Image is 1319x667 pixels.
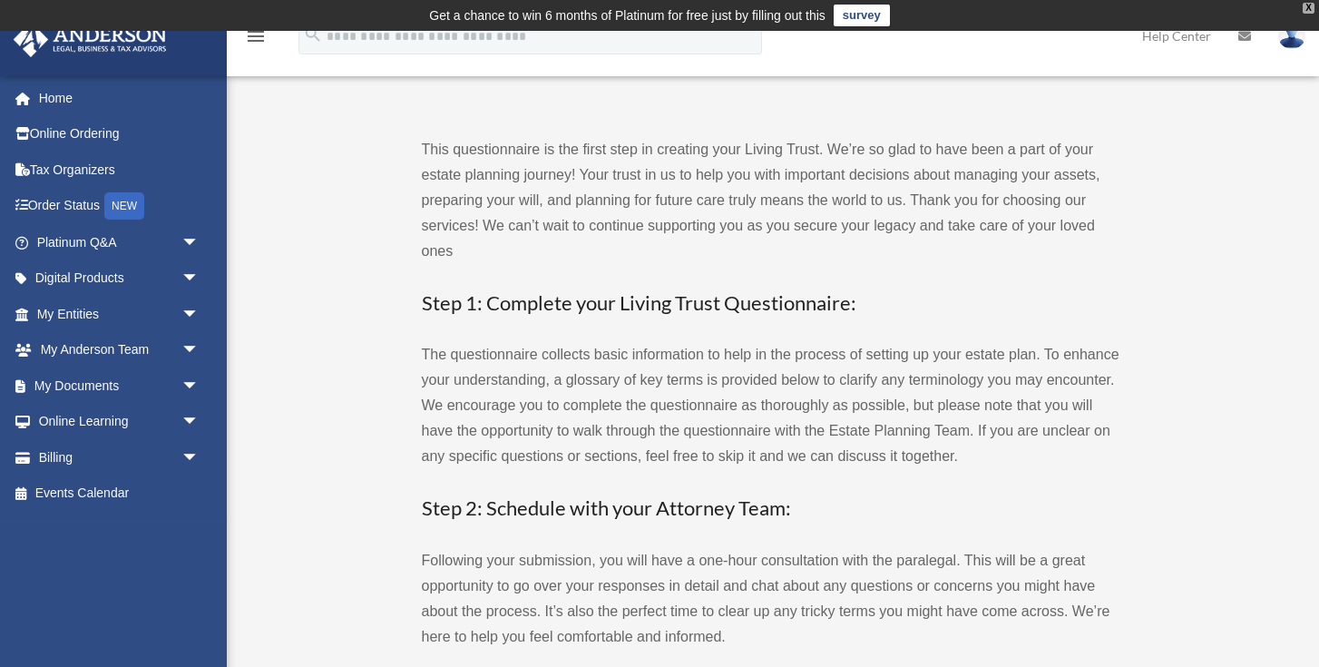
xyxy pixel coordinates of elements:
[13,152,227,188] a: Tax Organizers
[13,224,227,260] a: Platinum Q&Aarrow_drop_down
[13,296,227,332] a: My Entitiesarrow_drop_down
[13,260,227,297] a: Digital Productsarrow_drop_down
[104,192,144,220] div: NEW
[422,137,1120,264] p: This questionnaire is the first step in creating your Living Trust. We’re so glad to have been a ...
[181,404,218,441] span: arrow_drop_down
[245,25,267,47] i: menu
[181,224,218,261] span: arrow_drop_down
[422,342,1120,469] p: The questionnaire collects basic information to help in the process of setting up your estate pla...
[181,368,218,405] span: arrow_drop_down
[422,548,1120,650] p: Following your submission, you will have a one-hour consultation with the paralegal. This will be...
[422,289,1120,318] h3: Step 1: Complete your Living Trust Questionnaire:
[303,25,323,44] i: search
[8,22,172,57] img: Anderson Advisors Platinum Portal
[245,32,267,47] a: menu
[13,404,227,440] a: Online Learningarrow_drop_down
[1278,23,1305,49] img: User Pic
[13,80,227,116] a: Home
[13,368,227,404] a: My Documentsarrow_drop_down
[181,439,218,476] span: arrow_drop_down
[429,5,826,26] div: Get a chance to win 6 months of Platinum for free just by filling out this
[13,116,227,152] a: Online Ordering
[13,439,227,476] a: Billingarrow_drop_down
[1303,3,1314,14] div: close
[181,296,218,333] span: arrow_drop_down
[181,332,218,369] span: arrow_drop_down
[13,476,227,512] a: Events Calendar
[834,5,890,26] a: survey
[181,260,218,298] span: arrow_drop_down
[13,332,227,368] a: My Anderson Teamarrow_drop_down
[13,188,227,225] a: Order StatusNEW
[422,495,1120,523] h3: Step 2: Schedule with your Attorney Team:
